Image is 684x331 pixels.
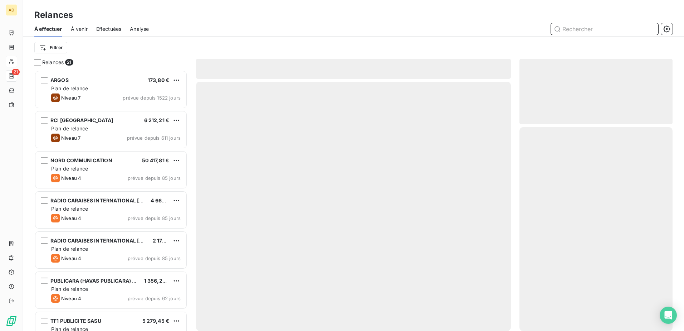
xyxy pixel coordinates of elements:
span: RADIO CARAIBES INTERNATIONAL [GEOGRAPHIC_DATA] [50,197,190,203]
span: prévue depuis 1522 jours [123,95,181,101]
span: 50 417,81 € [142,157,169,163]
span: prévue depuis 85 jours [128,215,181,221]
span: 21 [12,69,20,75]
span: Plan de relance [51,206,88,212]
span: Niveau 7 [61,135,80,141]
span: Niveau 4 [61,255,81,261]
span: À venir [71,25,88,33]
span: Relances [42,59,64,66]
span: Niveau 7 [61,95,80,101]
span: TF1 PUBLICITE SASU [50,318,101,324]
img: Logo LeanPay [6,315,17,327]
span: RCI [GEOGRAPHIC_DATA] [50,117,113,123]
span: NORD COMMUNICATION [50,157,112,163]
span: RADIO CARAIBES INTERNATIONAL [GEOGRAPHIC_DATA] SAS [50,238,202,244]
span: Niveau 4 [61,296,81,301]
input: Rechercher [551,23,658,35]
span: prévue depuis 62 jours [128,296,181,301]
span: À effectuer [34,25,62,33]
button: Filtrer [34,42,67,53]
span: 1 356,23 € [144,278,171,284]
span: 6 212,21 € [144,117,170,123]
span: 21 [65,59,73,66]
span: Plan de relance [51,85,88,91]
div: AD [6,4,17,16]
span: Effectuées [96,25,122,33]
span: Plan de relance [51,165,88,172]
span: 5 279,45 € [142,318,170,324]
div: grid [34,70,187,331]
span: Plan de relance [51,125,88,131]
span: prévue depuis 611 jours [127,135,181,141]
div: Open Intercom Messenger [660,307,677,324]
h3: Relances [34,9,73,21]
span: ARGOS [50,77,69,83]
span: Niveau 4 [61,175,81,181]
span: 4 665,50 € [151,197,178,203]
span: prévue depuis 85 jours [128,175,181,181]
span: 173,80 € [148,77,169,83]
span: Niveau 4 [61,215,81,221]
span: 2 170,00 € [153,238,179,244]
span: Plan de relance [51,246,88,252]
span: PUBLICARA (HAVAS PUBLICARA) SAS [50,278,142,284]
span: Analyse [130,25,149,33]
span: prévue depuis 85 jours [128,255,181,261]
span: Plan de relance [51,286,88,292]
